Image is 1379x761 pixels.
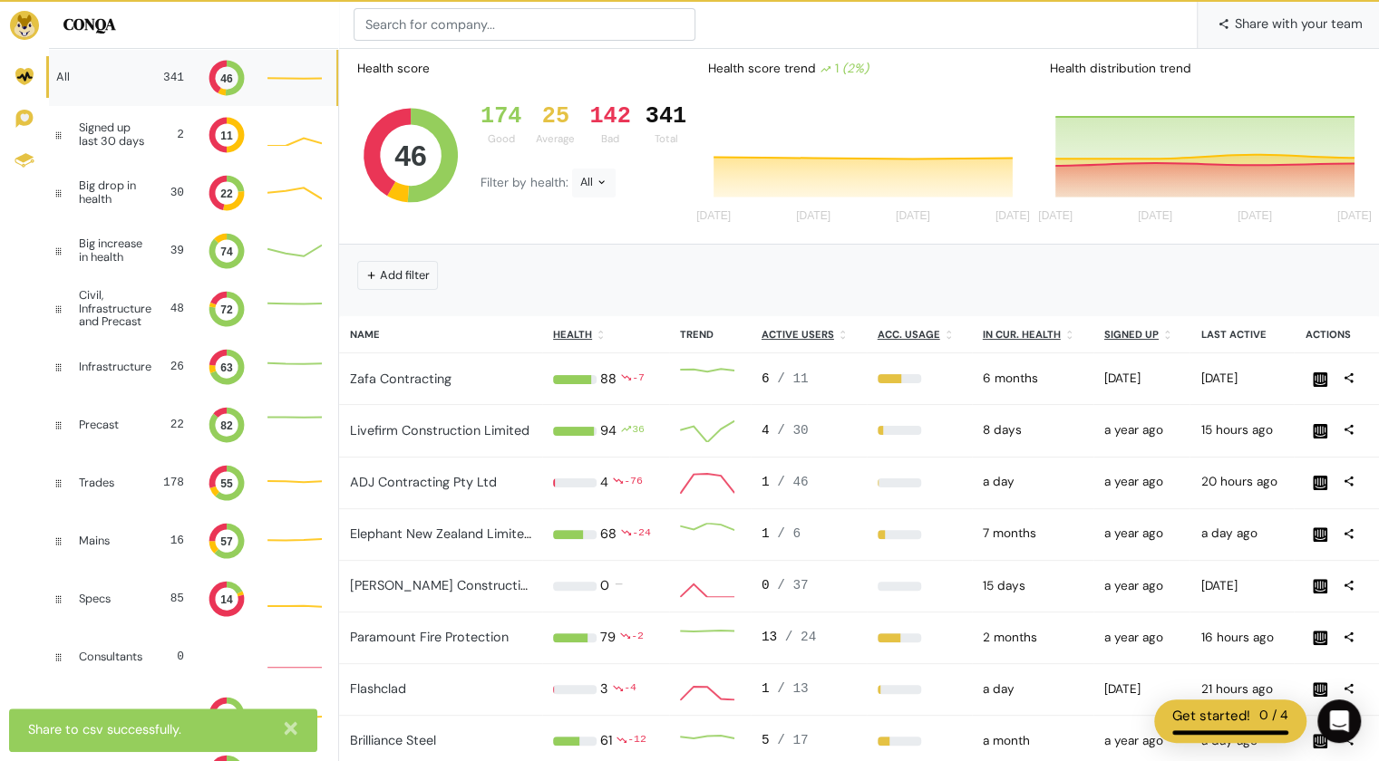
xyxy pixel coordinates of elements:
[79,592,141,605] div: Specs
[632,421,645,441] div: 36
[1138,210,1172,223] tspan: [DATE]
[762,731,856,751] div: 5
[878,426,961,435] div: 13%
[878,530,961,539] div: 17%
[983,732,1083,750] div: 2025-09-08 12:00am
[762,576,856,596] div: 0
[1190,316,1294,353] th: Last active
[983,421,1083,439] div: 2025-09-29 12:00am
[1200,473,1283,491] div: 2025-10-06 03:27pm
[79,121,151,148] div: Signed up last 30 days
[350,371,452,387] a: Zafa Contracting
[49,222,338,280] a: Big increase in health 39 74
[762,328,834,341] u: Active users
[56,71,141,83] div: All
[777,371,809,386] span: / 11
[646,103,686,130] div: 341
[589,103,630,130] div: 142
[1104,328,1159,341] u: Signed up
[600,473,608,493] div: 4
[481,103,521,130] div: 174
[536,103,575,130] div: 25
[785,630,817,644] span: / 24
[165,242,184,259] div: 39
[155,474,184,491] div: 178
[878,582,961,591] div: 0%
[983,473,1083,491] div: 2025-10-06 12:00am
[155,706,184,723] div: 53
[762,473,856,493] div: 1
[878,374,961,383] div: 55%
[777,423,809,438] span: / 30
[79,650,142,663] div: Consultants
[627,731,646,751] div: -12
[878,685,961,694] div: 8%
[79,289,156,328] div: Civil, Infrastructure and Precast
[10,11,39,40] img: Brand
[536,131,575,147] div: Average
[600,525,617,544] div: 68
[878,328,940,341] u: Acc. Usage
[694,53,1035,85] div: Health score trend
[1104,370,1179,388] div: 2025-02-11 05:07pm
[350,629,509,645] a: Paramount Fire Protection
[1238,210,1272,223] tspan: [DATE]
[49,106,338,164] a: Signed up last 30 days 2 11
[350,525,532,542] a: Elephant New Zealand Limited
[1200,629,1283,647] div: 2025-10-06 07:15pm
[162,184,184,201] div: 30
[696,210,731,223] tspan: [DATE]
[49,570,338,628] a: Specs 85 14
[79,237,151,264] div: Big increase in health
[1200,370,1283,388] div: 2025-10-03 04:06pm
[49,686,338,744] a: Pilots 53 41
[624,473,643,493] div: -76
[762,679,856,699] div: 1
[646,131,686,147] div: Total
[995,210,1030,223] tspan: [DATE]
[12,721,37,747] img: Avatar
[79,179,148,206] div: Big drop in health
[1172,706,1250,727] div: Get started!
[1104,577,1179,595] div: 2024-05-15 01:26pm
[777,681,809,696] span: / 13
[49,454,338,512] a: Trades 178 55
[166,126,184,143] div: 2
[282,717,298,742] span: ✕
[777,526,801,541] span: / 6
[1038,210,1073,223] tspan: [DATE]
[1104,732,1179,750] div: 2024-05-15 01:25pm
[155,69,184,86] div: 341
[155,416,184,433] div: 22
[632,525,651,544] div: -24
[878,633,961,642] div: 54%
[1317,699,1361,743] div: Open Intercom Messenger
[49,396,338,454] a: Precast 22 82
[796,210,830,223] tspan: [DATE]
[63,14,324,34] h5: CONQA
[878,478,961,487] div: 2%
[600,679,608,699] div: 3
[842,61,869,76] i: (2%)
[350,577,542,593] a: [PERSON_NAME] Constructions
[600,576,609,596] div: 0
[357,261,438,289] button: Add filter
[1294,316,1379,353] th: Actions
[1200,525,1283,543] div: 2025-10-06 01:17pm
[896,210,930,223] tspan: [DATE]
[49,512,338,570] a: Mains 16 57
[354,56,433,82] div: Health score
[600,731,612,751] div: 61
[350,422,529,438] a: Livefirm Construction Limited
[157,648,184,665] div: 0
[1200,577,1283,595] div: 2025-09-24 03:53pm
[983,370,1083,388] div: 2025-03-24 12:00am
[600,370,617,390] div: 88
[1200,421,1283,439] div: 2025-10-06 08:51pm
[600,421,617,441] div: 94
[624,679,636,699] div: -4
[1104,629,1179,647] div: 2024-05-15 01:23pm
[79,477,141,489] div: Trades
[79,361,151,373] div: Infrastructure
[1104,421,1179,439] div: 2024-05-15 01:28pm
